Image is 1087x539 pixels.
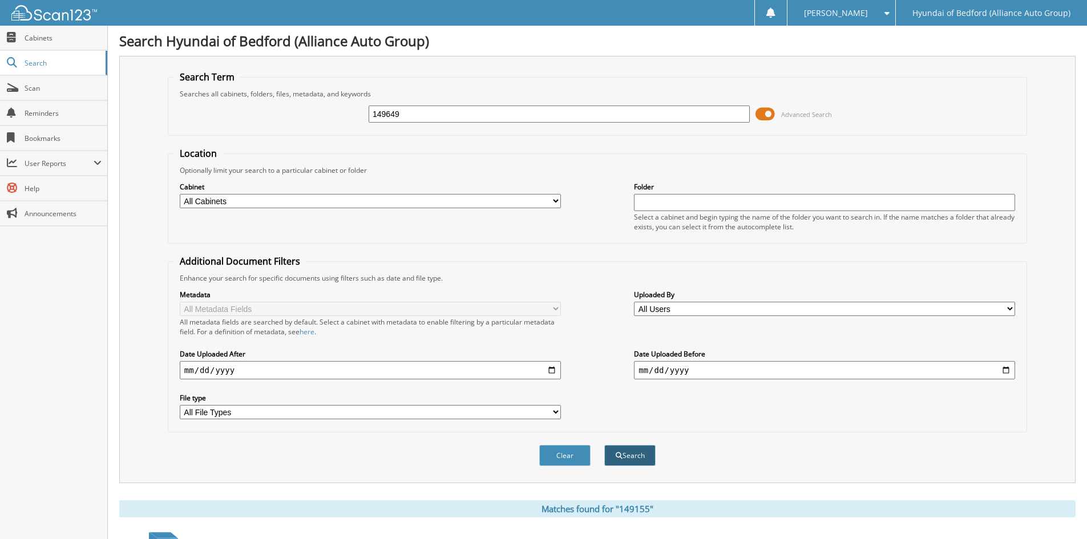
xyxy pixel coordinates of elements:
[634,361,1015,379] input: end
[25,33,102,43] span: Cabinets
[174,255,306,268] legend: Additional Document Filters
[539,445,591,466] button: Clear
[634,212,1015,232] div: Select a cabinet and begin typing the name of the folder you want to search in. If the name match...
[1030,484,1087,539] iframe: Chat Widget
[25,83,102,93] span: Scan
[25,58,100,68] span: Search
[174,147,223,160] legend: Location
[804,10,868,17] span: [PERSON_NAME]
[912,10,1070,17] span: Hyundai of Bedford (Alliance Auto Group)
[25,108,102,118] span: Reminders
[180,290,561,299] label: Metadata
[180,349,561,359] label: Date Uploaded After
[180,317,561,337] div: All metadata fields are searched by default. Select a cabinet with metadata to enable filtering b...
[604,445,656,466] button: Search
[174,71,240,83] legend: Search Term
[25,209,102,218] span: Announcements
[300,327,314,337] a: here
[634,182,1015,192] label: Folder
[634,349,1015,359] label: Date Uploaded Before
[119,31,1076,50] h1: Search Hyundai of Bedford (Alliance Auto Group)
[180,182,561,192] label: Cabinet
[781,110,832,119] span: Advanced Search
[174,165,1021,175] div: Optionally limit your search to a particular cabinet or folder
[180,393,561,403] label: File type
[25,184,102,193] span: Help
[25,133,102,143] span: Bookmarks
[634,290,1015,299] label: Uploaded By
[119,500,1076,517] div: Matches found for "149155"
[11,5,97,21] img: scan123-logo-white.svg
[25,159,94,168] span: User Reports
[174,273,1021,283] div: Enhance your search for specific documents using filters such as date and file type.
[174,89,1021,99] div: Searches all cabinets, folders, files, metadata, and keywords
[180,361,561,379] input: start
